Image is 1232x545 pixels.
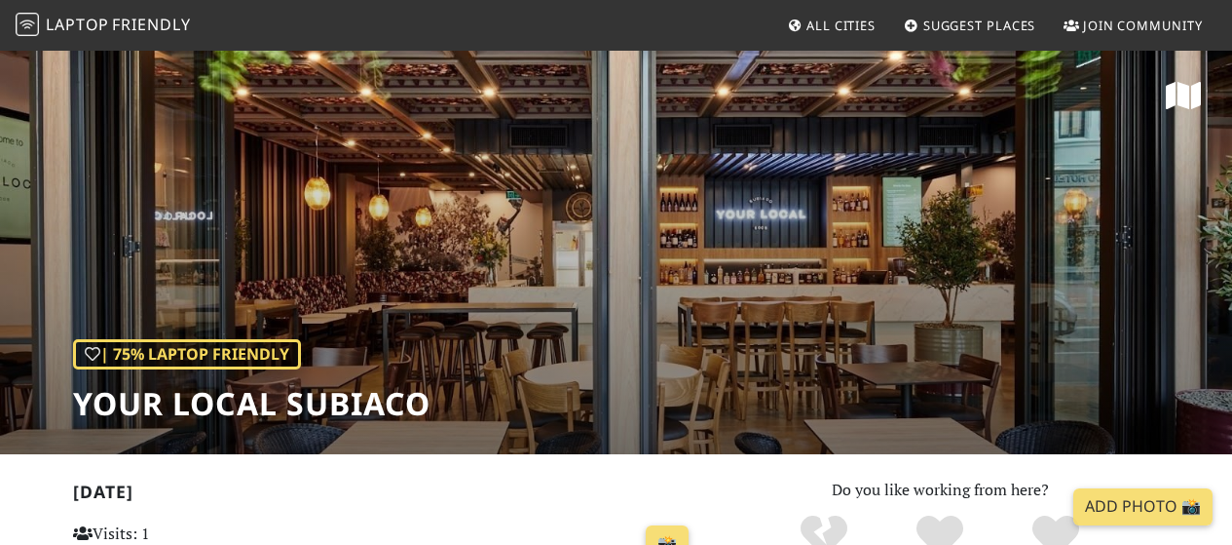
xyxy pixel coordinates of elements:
[896,8,1044,43] a: Suggest Places
[923,17,1036,34] span: Suggest Places
[112,14,190,35] span: Friendly
[806,17,876,34] span: All Cities
[1073,488,1213,526] a: Add Photo 📸
[16,13,39,36] img: LaptopFriendly
[73,385,430,422] h1: Your Local Subiaco
[1083,17,1203,34] span: Join Community
[73,482,697,510] h2: [DATE]
[73,339,301,370] div: | 75% Laptop Friendly
[1056,8,1211,43] a: Join Community
[779,8,883,43] a: All Cities
[721,478,1160,503] p: Do you like working from here?
[46,14,109,35] span: Laptop
[16,9,191,43] a: LaptopFriendly LaptopFriendly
